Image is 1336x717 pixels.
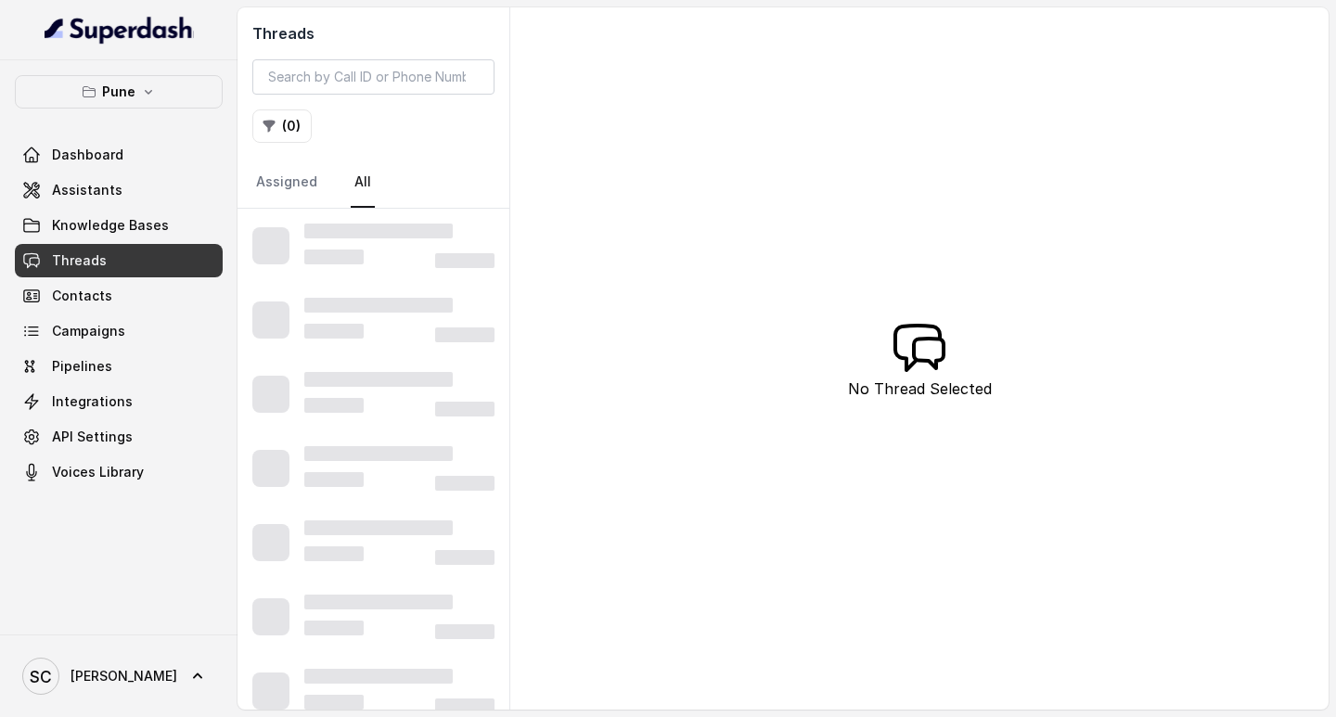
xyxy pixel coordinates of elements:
[252,158,495,208] nav: Tabs
[15,385,223,418] a: Integrations
[252,22,495,45] h2: Threads
[52,251,107,270] span: Threads
[45,15,194,45] img: light.svg
[52,428,133,446] span: API Settings
[15,314,223,348] a: Campaigns
[252,158,321,208] a: Assigned
[15,75,223,109] button: Pune
[15,455,223,489] a: Voices Library
[52,357,112,376] span: Pipelines
[102,81,135,103] p: Pune
[30,667,52,686] text: SC
[15,244,223,277] a: Threads
[52,322,125,340] span: Campaigns
[351,158,375,208] a: All
[52,287,112,305] span: Contacts
[15,173,223,207] a: Assistants
[252,109,312,143] button: (0)
[71,667,177,685] span: [PERSON_NAME]
[52,392,133,411] span: Integrations
[52,216,169,235] span: Knowledge Bases
[848,378,992,400] p: No Thread Selected
[15,650,223,702] a: [PERSON_NAME]
[52,463,144,481] span: Voices Library
[15,209,223,242] a: Knowledge Bases
[15,420,223,454] a: API Settings
[15,350,223,383] a: Pipelines
[52,181,122,199] span: Assistants
[15,279,223,313] a: Contacts
[52,146,123,164] span: Dashboard
[252,59,495,95] input: Search by Call ID or Phone Number
[15,138,223,172] a: Dashboard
